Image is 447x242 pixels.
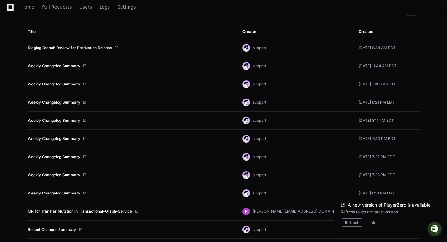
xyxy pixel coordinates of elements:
[28,118,80,123] a: Weekly Changelog Summary
[80,5,92,9] span: Users
[42,5,72,9] span: Pull Requests
[242,189,250,197] img: avatar
[28,227,76,232] a: Recent Changes Summary
[108,49,116,57] button: Start new chat
[21,5,34,9] span: Home
[28,154,80,159] a: Weekly Changelog Summary
[28,172,80,178] a: Weekly Changelog Summary
[22,48,104,54] div: Start new chat
[353,93,420,112] td: [DATE] 8:21 PM EDT
[253,100,266,105] span: support
[28,45,112,50] a: Staging Branch Review for Production Release
[253,63,266,68] span: support
[6,6,19,19] img: PlayerZero
[6,26,116,36] div: Welcome
[341,218,363,227] button: Refresh
[242,208,250,215] img: ACg8ocJA9PJr1KLZgclAnrzZuEv3h5WI3Kom70sixRd7AbMHj-sukw=s96-c
[348,202,432,208] span: A new version of PlayerZero is available.
[253,136,266,141] span: support
[253,45,266,50] span: support
[242,135,250,143] img: avatar
[253,82,266,86] span: support
[368,220,378,225] button: Later
[341,209,432,215] div: Refresh to get the latest version.
[427,221,444,238] iframe: Open customer support
[242,117,250,124] img: avatar
[353,148,420,166] td: [DATE] 7:27 PM EDT
[353,184,420,202] td: [DATE] 6:31 PM EDT
[28,63,80,69] a: Weekly Changelog Summary
[353,166,420,184] td: [DATE] 7:23 PM EDT
[100,5,110,9] span: Logs
[353,39,420,57] td: [DATE] 8:44 AM EDT
[28,25,237,39] th: Title
[253,209,348,214] span: [PERSON_NAME][EMAIL_ADDRESS][DOMAIN_NAME]
[117,5,136,9] span: Settings
[253,172,266,177] span: support
[242,62,250,70] img: avatar
[242,226,250,233] img: avatar
[242,99,250,106] img: avatar
[28,136,80,141] a: Weekly Changelog Summary
[353,25,420,39] th: Created
[242,171,250,179] img: avatar
[253,227,266,232] span: support
[237,25,353,39] th: Creator
[353,130,420,148] td: [DATE] 7:40 PM EDT
[45,67,77,72] a: Powered byPylon
[253,118,266,123] span: support
[28,191,80,196] a: Weekly Changelog Summary
[353,112,420,130] td: [DATE] 8:11 PM EDT
[253,154,266,159] span: support
[242,44,250,52] img: avatar
[353,57,420,75] td: [DATE] 11:44 AM EDT
[353,75,420,93] td: [DATE] 10:06 AM EDT
[242,80,250,88] img: avatar
[242,153,250,161] img: avatar
[22,54,92,59] div: We're offline, but we'll be back soon!
[63,67,77,72] span: Pylon
[28,209,132,214] a: MR for Transfer Mutation in Transactional-Graph-Service
[253,191,266,195] span: support
[6,48,18,59] img: 1756235613930-3d25f9e4-fa56-45dd-b3ad-e072dfbd1548
[28,82,80,87] a: Weekly Changelog Summary
[28,100,80,105] a: Weekly Changelog Summary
